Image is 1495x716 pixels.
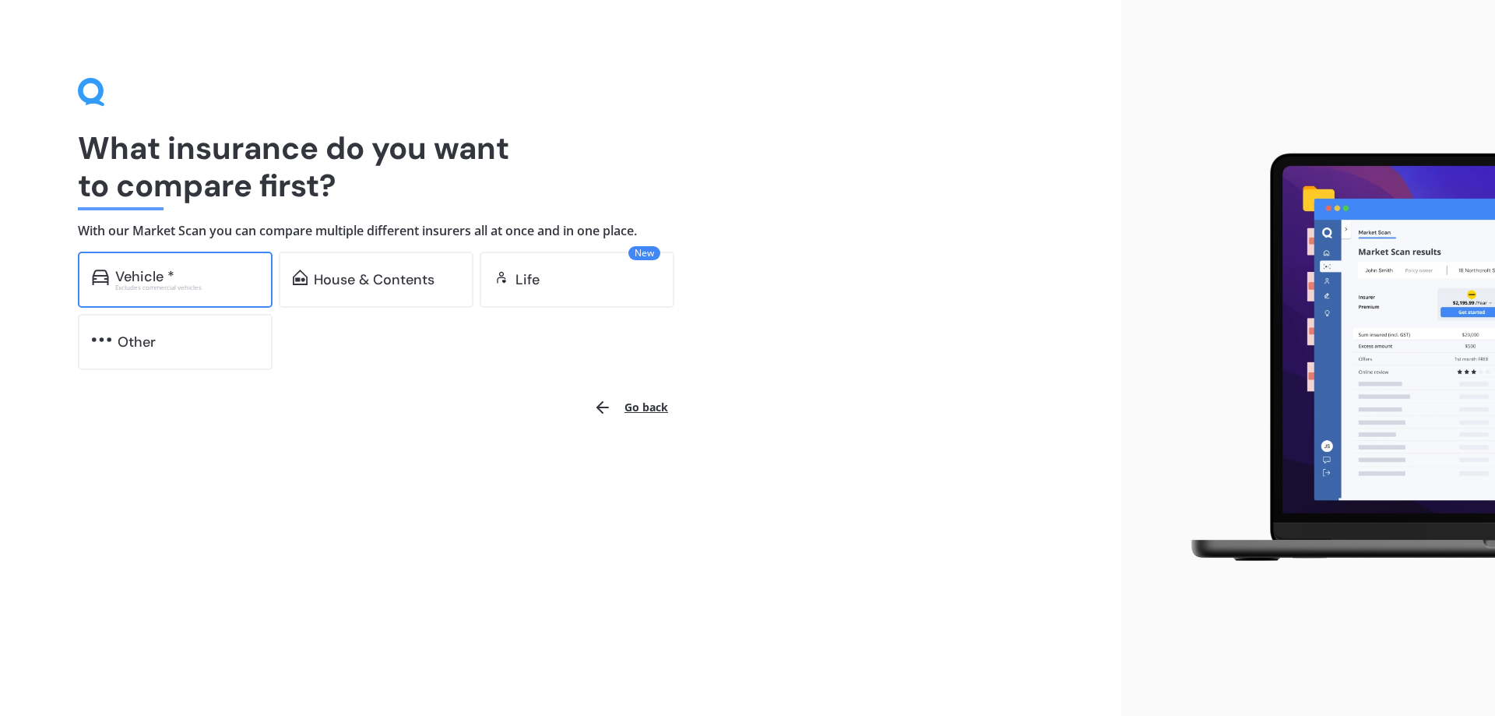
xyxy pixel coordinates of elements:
[293,270,308,285] img: home-and-contents.b802091223b8502ef2dd.svg
[115,269,174,284] div: Vehicle *
[515,272,540,287] div: Life
[115,284,259,291] div: Excludes commercial vehicles
[78,129,1043,204] h1: What insurance do you want to compare first?
[78,223,1043,239] h4: With our Market Scan you can compare multiple different insurers all at once and in one place.
[92,270,109,285] img: car.f15378c7a67c060ca3f3.svg
[92,332,111,347] img: other.81dba5aafe580aa69f38.svg
[628,246,660,260] span: New
[314,272,434,287] div: House & Contents
[118,334,156,350] div: Other
[494,270,509,285] img: life.f720d6a2d7cdcd3ad642.svg
[584,389,677,426] button: Go back
[1169,144,1495,573] img: laptop.webp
